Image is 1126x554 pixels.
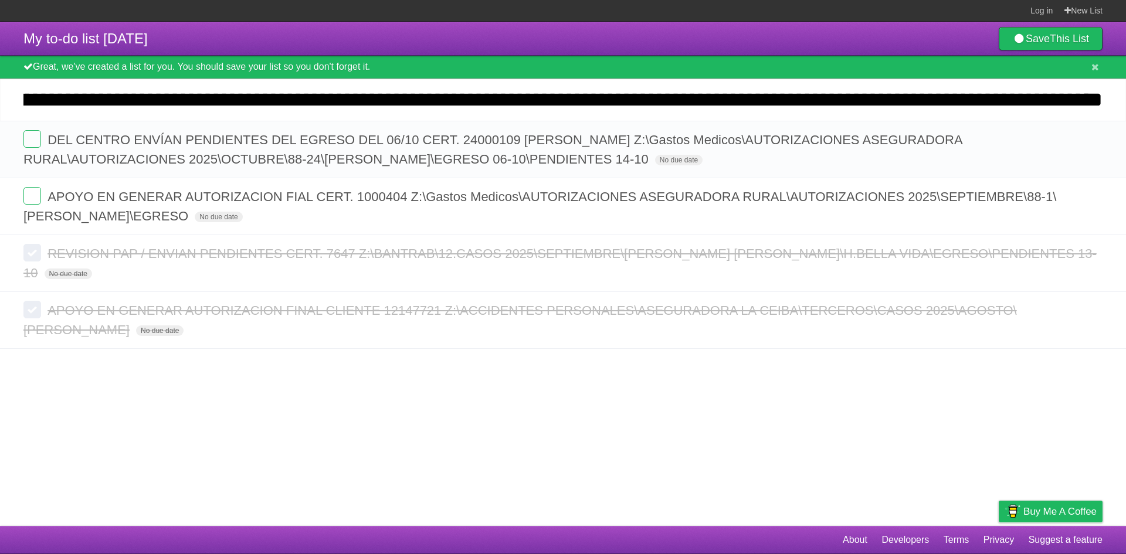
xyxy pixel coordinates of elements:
span: No due date [655,155,703,165]
span: REVISION PAP / ENVIAN PENDIENTES CERT. 7647 Z:\BANTRAB\12.CASOS 2025\SEPTIEMBRE\[PERSON_NAME] [PE... [23,246,1097,280]
span: No due date [45,268,92,279]
label: Done [23,130,41,148]
span: APOYO EN GENERAR AUTORIZACION FINAL CLIENTE 12147721 Z:\ACCIDENTES PERSONALES\ASEGURADORA LA CEIB... [23,303,1017,337]
label: Done [23,244,41,261]
label: Done [23,187,41,205]
a: Suggest a feature [1029,529,1103,551]
a: SaveThis List [999,27,1103,50]
span: Buy me a coffee [1023,501,1097,522]
span: No due date [136,325,184,336]
b: This List [1050,33,1089,45]
a: Terms [944,529,969,551]
a: About [843,529,867,551]
a: Developers [881,529,929,551]
span: DEL CENTRO ENVÍAN PENDIENTES DEL EGRESO DEL 06/10 CERT. 24000109 [PERSON_NAME] Z:\Gastos Medicos\... [23,132,962,166]
a: Buy me a coffee [999,501,1103,522]
a: Privacy [983,529,1014,551]
span: My to-do list [DATE] [23,30,148,46]
img: Buy me a coffee [1005,501,1020,521]
span: No due date [195,212,242,222]
span: APOYO EN GENERAR AUTORIZACION FIAL CERT. 1000404 Z:\Gastos Medicos\AUTORIZACIONES ASEGURADORA RUR... [23,189,1056,223]
label: Done [23,301,41,318]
